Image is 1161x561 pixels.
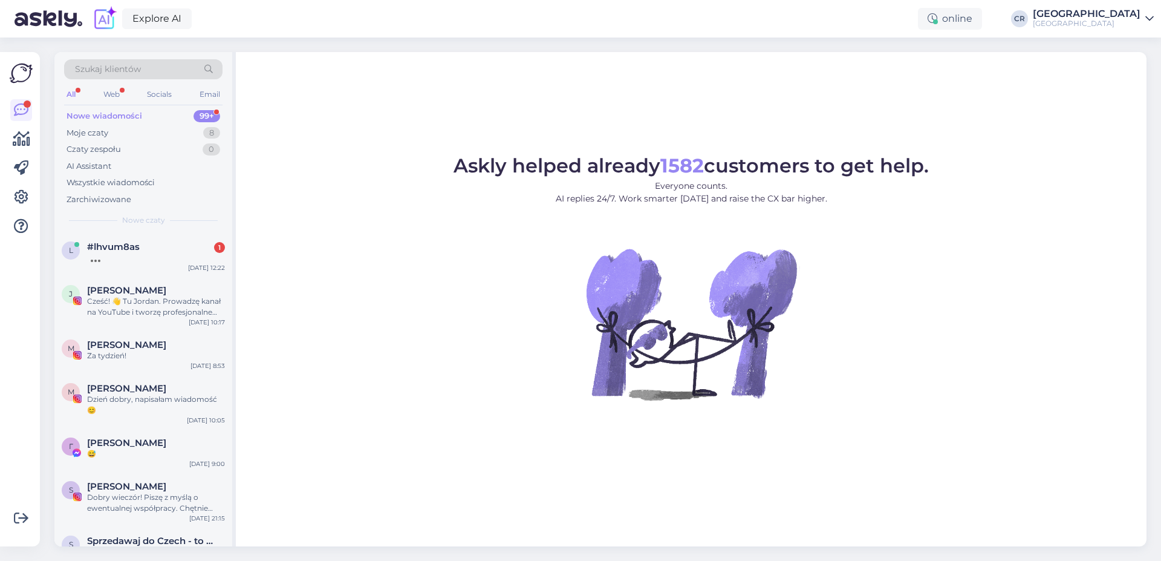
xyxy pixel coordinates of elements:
[189,459,225,468] div: [DATE] 9:00
[87,241,140,252] span: #lhvum8as
[188,263,225,272] div: [DATE] 12:22
[197,87,223,102] div: Email
[68,387,74,396] span: M
[69,485,73,494] span: S
[69,540,73,549] span: S
[101,87,122,102] div: Web
[69,442,73,451] span: Г
[10,62,33,85] img: Askly Logo
[69,246,73,255] span: l
[87,438,166,448] span: Галина Попова
[193,110,220,122] div: 99+
[87,536,213,546] span: Sprzedawaj do Czech - to proste!
[92,6,117,31] img: explore-ai
[1011,10,1028,27] div: CR
[214,242,225,253] div: 1
[69,289,73,298] span: J
[87,492,225,514] div: Dobry wieczór! Piszę z myślą o ewentualnej współpracy. Chętnie przygotuję materiały w ramach poby...
[145,87,174,102] div: Socials
[87,350,225,361] div: Za tydzień!
[203,143,220,156] div: 0
[454,154,929,177] span: Askly helped already customers to get help.
[67,177,155,189] div: Wszystkie wiadomości
[67,160,111,172] div: AI Assistant
[67,127,108,139] div: Moje czaty
[582,215,800,433] img: No Chat active
[87,285,166,296] span: Jordan Koman
[454,180,929,205] p: Everyone counts. AI replies 24/7. Work smarter [DATE] and raise the CX bar higher.
[189,318,225,327] div: [DATE] 10:17
[87,383,166,394] span: Monika Kowalewska
[1033,19,1140,28] div: [GEOGRAPHIC_DATA]
[64,87,78,102] div: All
[67,194,131,206] div: Zarchiwizowane
[187,416,225,425] div: [DATE] 10:05
[75,63,141,76] span: Szukaj klientów
[68,344,74,353] span: M
[67,110,142,122] div: Nowe wiadomości
[87,394,225,416] div: Dzień dobry, napisałam wiadomość 😊
[1033,9,1154,28] a: [GEOGRAPHIC_DATA][GEOGRAPHIC_DATA]
[122,8,192,29] a: Explore AI
[67,143,121,156] div: Czaty zespołu
[87,296,225,318] div: Cześć! 👋 Tu Jordan. Prowadzę kanał na YouTube i tworzę profesjonalne rolki oraz zdjęcia do social...
[1033,9,1140,19] div: [GEOGRAPHIC_DATA]
[203,127,220,139] div: 8
[122,215,165,226] span: Nowe czaty
[918,8,982,30] div: online
[190,361,225,370] div: [DATE] 8:53
[87,481,166,492] span: Sylwia Tomczak
[87,448,225,459] div: 😅
[189,514,225,523] div: [DATE] 21:15
[660,154,704,177] b: 1582
[87,340,166,350] span: Małgorzata K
